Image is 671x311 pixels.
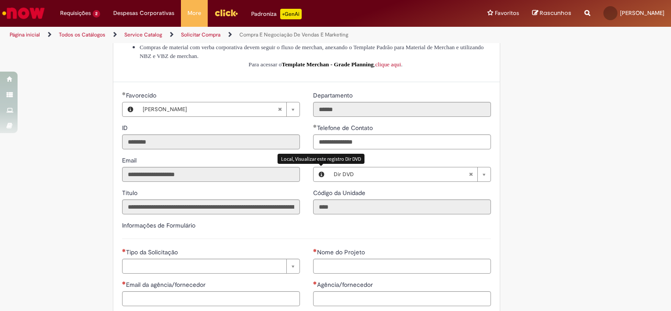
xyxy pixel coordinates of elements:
[140,44,483,59] span: Compras de material com verba corporativa devem seguir o fluxo de merchan, anexando o Template Pa...
[374,61,375,68] span: ,
[7,27,441,43] ul: Trilhas de página
[1,4,46,22] img: ServiceNow
[495,9,519,18] span: Favoritos
[10,31,40,38] a: Página inicial
[313,281,317,285] span: Necessários
[620,9,664,17] span: [PERSON_NAME]
[124,31,162,38] a: Service Catalog
[317,281,375,289] span: Agência/fornecedor
[314,167,329,181] button: Local, Visualizar este registro Dir DVD
[239,31,348,38] a: Compra E Negociação De Vendas E Marketing
[280,9,302,19] p: +GenAi
[122,156,138,165] label: Somente leitura - Email
[122,123,130,132] label: Somente leitura - ID
[122,134,300,149] input: ID
[313,91,354,100] label: Somente leitura - Departamento
[464,167,477,181] abbr: Limpar campo Local
[334,167,469,181] span: Dir DVD
[532,9,571,18] a: Rascunhos
[313,249,317,252] span: Necessários
[113,9,174,18] span: Despesas Corporativas
[540,9,571,17] span: Rascunhos
[273,102,286,116] abbr: Limpar campo Favorecido
[313,124,317,128] span: Obrigatório Preenchido
[317,248,367,256] span: Nome do Projeto
[122,156,138,164] span: Somente leitura - Email
[138,102,299,116] a: [PERSON_NAME]Limpar campo Favorecido
[401,61,402,68] span: .
[249,61,282,68] span: Para acessar o
[313,259,491,274] input: Nome do Projeto
[122,188,139,197] label: Somente leitura - Título
[313,102,491,117] input: Departamento
[126,91,158,99] span: Necessários - Favorecido
[126,248,180,256] span: Tipo da Solicitação
[122,92,126,95] span: Obrigatório Preenchido
[329,167,491,181] a: Dir DVDLimpar campo Local
[313,134,491,149] input: Telefone de Contato
[122,249,126,252] span: Necessários
[313,189,367,197] span: Somente leitura - Código da Unidade
[60,9,91,18] span: Requisições
[59,31,105,38] a: Todos os Catálogos
[251,9,302,19] div: Padroniza
[317,124,375,132] span: Telefone de Contato
[214,6,238,19] img: click_logo_yellow_360x200.png
[122,124,130,132] span: Somente leitura - ID
[278,154,364,164] div: Local, Visualizar este registro Dir DVD
[122,189,139,197] span: Somente leitura - Título
[313,188,367,197] label: Somente leitura - Código da Unidade
[122,199,300,214] input: Título
[122,221,195,229] label: Informações de Formulário
[126,281,207,289] span: Email da agência/fornecedor
[313,199,491,214] input: Código da Unidade
[375,61,401,68] a: clique aqui
[188,9,201,18] span: More
[122,167,300,182] input: Email
[181,31,220,38] a: Solicitar Compra
[93,10,100,18] span: 2
[122,291,300,306] input: Email da agência/fornecedor
[123,102,138,116] button: Favorecido, Visualizar este registro Tarik Said Munaier
[122,259,300,274] a: Limpar campo Tipo da Solicitação
[281,61,374,68] span: Template Merchan - Grade Planning
[313,91,354,99] span: Somente leitura - Departamento
[122,281,126,285] span: Necessários
[143,102,278,116] span: [PERSON_NAME]
[313,291,491,306] input: Agência/fornecedor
